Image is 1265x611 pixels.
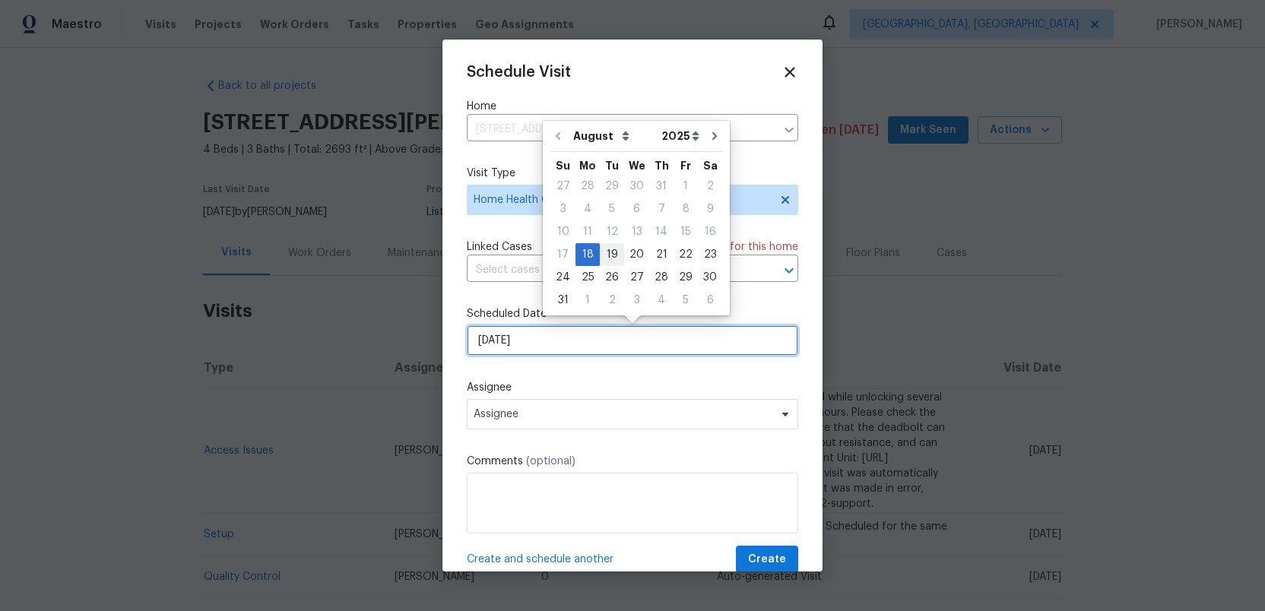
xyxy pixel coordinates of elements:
div: 28 [575,176,600,197]
div: 3 [550,198,575,220]
span: (optional) [526,456,575,467]
abbr: Sunday [556,160,570,171]
div: Wed Aug 20 2025 [624,243,649,266]
div: 23 [698,244,722,265]
div: 1 [575,290,600,311]
abbr: Friday [680,160,691,171]
div: Wed Aug 13 2025 [624,220,649,243]
abbr: Monday [579,160,596,171]
div: 1 [674,176,698,197]
div: Tue Aug 26 2025 [600,266,624,289]
div: 15 [674,221,698,242]
div: 11 [575,221,600,242]
div: 29 [600,176,624,197]
div: Wed Sep 03 2025 [624,289,649,312]
div: 19 [600,244,624,265]
div: Sat Aug 09 2025 [698,198,722,220]
div: 27 [550,176,575,197]
div: 4 [575,198,600,220]
div: Thu Sep 04 2025 [649,289,674,312]
div: Sun Aug 03 2025 [550,198,575,220]
div: Fri Aug 08 2025 [674,198,698,220]
div: 5 [674,290,698,311]
div: Mon Jul 28 2025 [575,175,600,198]
div: Mon Sep 01 2025 [575,289,600,312]
label: Scheduled Date [467,306,798,321]
div: 30 [698,267,722,288]
select: Year [658,125,703,147]
abbr: Wednesday [629,160,645,171]
div: Wed Jul 30 2025 [624,175,649,198]
div: 27 [624,267,649,288]
div: Thu Aug 21 2025 [649,243,674,266]
div: Sun Jul 27 2025 [550,175,575,198]
div: 14 [649,221,674,242]
div: 3 [624,290,649,311]
div: Tue Aug 12 2025 [600,220,624,243]
div: Thu Aug 07 2025 [649,198,674,220]
div: 7 [649,198,674,220]
input: Select cases [467,258,756,282]
div: Fri Sep 05 2025 [674,289,698,312]
div: 8 [674,198,698,220]
div: Fri Aug 01 2025 [674,175,698,198]
span: Close [782,64,798,81]
div: Thu Aug 14 2025 [649,220,674,243]
div: 4 [649,290,674,311]
select: Month [569,125,658,147]
div: Tue Jul 29 2025 [600,175,624,198]
div: Mon Aug 18 2025 [575,243,600,266]
div: Tue Aug 05 2025 [600,198,624,220]
div: 9 [698,198,722,220]
div: Tue Aug 19 2025 [600,243,624,266]
div: 16 [698,221,722,242]
div: Fri Aug 15 2025 [674,220,698,243]
div: 22 [674,244,698,265]
div: 2 [600,290,624,311]
div: 20 [624,244,649,265]
div: Sun Aug 10 2025 [550,220,575,243]
div: Mon Aug 25 2025 [575,266,600,289]
div: Wed Aug 06 2025 [624,198,649,220]
div: 12 [600,221,624,242]
label: Comments [467,454,798,469]
button: Open [778,260,800,281]
div: Tue Sep 02 2025 [600,289,624,312]
span: Create and schedule another [467,552,613,567]
div: Sat Aug 30 2025 [698,266,722,289]
div: Sat Sep 06 2025 [698,289,722,312]
span: Schedule Visit [467,65,571,80]
abbr: Thursday [655,160,669,171]
label: Home [467,99,798,114]
div: Thu Jul 31 2025 [649,175,674,198]
div: Thu Aug 28 2025 [649,266,674,289]
button: Create [736,546,798,574]
span: Linked Cases [467,239,532,255]
span: Home Health Checkup [474,192,769,207]
div: Fri Aug 29 2025 [674,266,698,289]
div: Mon Aug 11 2025 [575,220,600,243]
div: Wed Aug 27 2025 [624,266,649,289]
div: 6 [698,290,722,311]
div: 18 [575,244,600,265]
div: 17 [550,244,575,265]
div: 26 [600,267,624,288]
input: Enter in an address [467,118,775,141]
div: Sun Aug 31 2025 [550,289,575,312]
div: 10 [550,221,575,242]
div: 21 [649,244,674,265]
abbr: Tuesday [605,160,619,171]
div: Sat Aug 02 2025 [698,175,722,198]
div: 25 [575,267,600,288]
span: Assignee [474,408,772,420]
div: 31 [649,176,674,197]
abbr: Saturday [703,160,718,171]
div: 6 [624,198,649,220]
button: Go to previous month [547,121,569,151]
div: Sat Aug 16 2025 [698,220,722,243]
div: 31 [550,290,575,311]
div: 30 [624,176,649,197]
div: Sun Aug 24 2025 [550,266,575,289]
div: Sun Aug 17 2025 [550,243,575,266]
div: 24 [550,267,575,288]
